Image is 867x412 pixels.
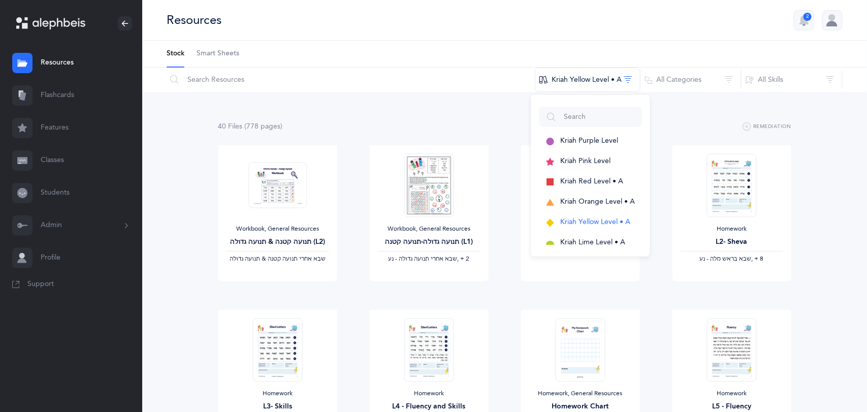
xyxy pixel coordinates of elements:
[404,318,454,382] img: Homework_L11_Skills%2BFlunecy-O-A-EN_Yellow_EN_thumbnail_1741229997.png
[378,225,480,233] div: Workbook, General Resources
[539,212,642,233] button: Kriah Yellow Level • A
[245,122,283,131] span: (778 page )
[794,10,814,30] button: 2
[227,237,329,247] div: תנועה קטנה & תנועה גדולה (L2)
[681,255,783,263] div: ‪, + 8‬
[560,238,625,246] span: Kriah Lime Level • A
[539,192,642,212] button: Kriah Orange Level • A
[560,137,618,145] span: Kriah Purple Level
[535,68,640,92] button: Kriah Yellow Level • A
[539,107,642,127] input: Search
[560,218,630,226] span: Kriah Yellow Level • A
[539,131,642,151] button: Kriah Purple Level
[227,390,329,398] div: Homework
[743,121,791,133] button: Remediation
[529,401,632,412] div: Homework Chart
[378,390,480,398] div: Homework
[539,172,642,192] button: Kriah Red Level • A
[378,255,480,263] div: ‪, + 2‬
[539,151,642,172] button: Kriah Pink Level
[539,233,642,253] button: Kriah Lime Level • A
[197,49,239,59] span: Smart Sheets
[560,198,635,206] span: Kriah Orange Level • A
[700,255,752,262] span: ‫שבא בראש מלה - נע‬
[707,153,756,217] img: Homework_L8_Sheva_O-A_Yellow_EN_thumbnail_1754036707.png
[539,253,642,273] button: Kriah Green Level • A
[389,255,458,262] span: ‫שבא אחרי תנועה גדולה - נע‬
[707,318,756,382] img: Homework_L6_Fluency_Y_EN_thumbnail_1731220590.png
[681,390,783,398] div: Homework
[252,318,302,382] img: Homework_L3_Skills_Y_EN_thumbnail_1741229587.png
[27,279,54,290] span: Support
[378,401,480,412] div: L4 - Fluency and Skills
[218,122,243,131] span: 40 File
[378,237,480,247] div: תנועה גדולה-תנועה קטנה (L1)
[227,401,329,412] div: L3- Skills
[640,68,742,92] button: All Categories
[555,318,605,382] img: My_Homework_Chart_1_thumbnail_1716209946.png
[529,390,632,398] div: Homework, General Resources
[240,122,243,131] span: s
[681,225,783,233] div: Homework
[681,401,783,412] div: L5 - Fluency
[681,237,783,247] div: L2- Sheva
[529,237,632,247] div: Homework Cover
[230,255,326,262] span: ‫שבא אחרי תנועה קטנה & תנועה גדולה‬
[166,68,535,92] input: Search Resources
[167,12,221,28] div: Resources
[560,157,611,165] span: Kriah Pink Level
[560,177,623,185] span: Kriah Red Level • A
[227,225,329,233] div: Workbook, General Resources
[248,162,307,208] img: Tenuah_Gedolah.Ketana-Workbook-SB_thumbnail_1685245466.png
[529,225,632,233] div: Homework
[804,13,812,21] div: 2
[278,122,281,131] span: s
[404,153,454,217] img: Alephbeis__%D7%AA%D7%A0%D7%95%D7%A2%D7%94_%D7%92%D7%93%D7%95%D7%9C%D7%94-%D7%A7%D7%98%D7%A0%D7%94...
[741,68,843,92] button: All Skills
